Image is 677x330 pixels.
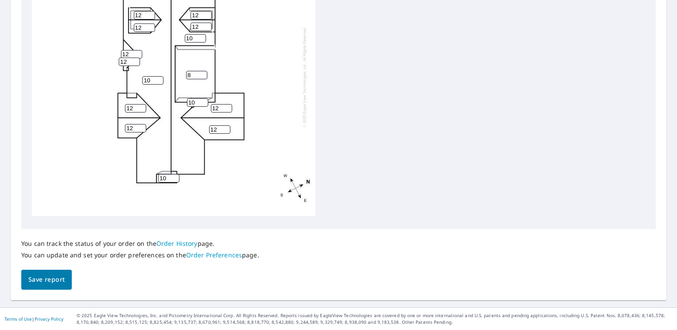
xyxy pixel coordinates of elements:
[35,316,63,322] a: Privacy Policy
[21,270,72,290] button: Save report
[4,316,32,322] a: Terms of Use
[21,240,259,248] p: You can track the status of your order on the page.
[21,251,259,259] p: You can update and set your order preferences on the page.
[156,239,198,248] a: Order History
[28,274,65,285] span: Save report
[77,312,673,326] p: © 2025 Eagle View Technologies, Inc. and Pictometry International Corp. All Rights Reserved. Repo...
[186,251,242,259] a: Order Preferences
[4,316,63,322] p: |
